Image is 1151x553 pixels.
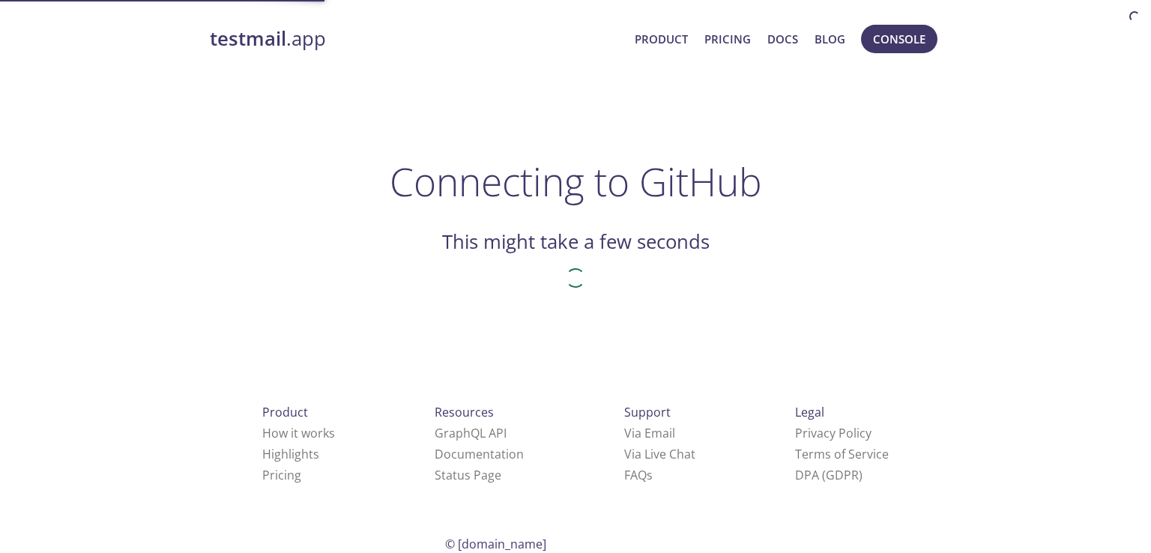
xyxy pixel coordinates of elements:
a: Status Page [435,467,501,483]
button: Console [861,25,937,53]
a: Documentation [435,446,524,462]
a: Terms of Service [795,446,889,462]
h1: Connecting to GitHub [390,159,762,204]
a: Docs [767,29,798,49]
span: Product [262,404,308,420]
a: Blog [815,29,845,49]
a: Via Live Chat [624,446,695,462]
a: Privacy Policy [795,425,871,441]
span: Console [873,29,925,49]
span: Legal [795,404,824,420]
span: s [647,467,653,483]
a: Pricing [262,467,301,483]
a: GraphQL API [435,425,507,441]
h2: This might take a few seconds [442,229,710,255]
span: Support [624,404,671,420]
a: How it works [262,425,335,441]
a: Via Email [624,425,675,441]
span: Resources [435,404,494,420]
a: FAQ [624,467,653,483]
span: © [DOMAIN_NAME] [445,536,546,552]
a: Product [635,29,688,49]
a: testmail.app [210,26,623,52]
a: Pricing [704,29,751,49]
a: DPA (GDPR) [795,467,863,483]
a: Highlights [262,446,319,462]
strong: testmail [210,25,286,52]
